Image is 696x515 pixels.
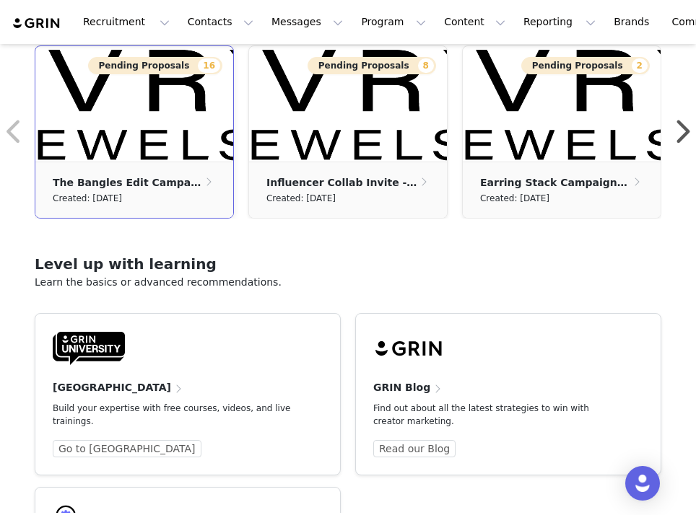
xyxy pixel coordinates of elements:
a: Go to [GEOGRAPHIC_DATA] [53,440,201,457]
h4: [GEOGRAPHIC_DATA] [53,380,171,395]
h4: GRIN Blog [373,380,430,395]
img: grin-logo-black.svg [373,331,445,366]
button: Program [352,6,435,38]
button: Content [435,6,514,38]
small: Created: [DATE] [53,190,122,206]
button: Reporting [515,6,604,38]
img: d0dfd728-d7c4-47e2-8a3e-2c8a1e5b97b7.png [463,46,661,162]
small: Created: [DATE] [266,190,336,206]
p: The Bangles Edit Campaign [53,175,202,190]
small: Created: [DATE] [480,190,549,206]
button: Pending Proposals8 [308,57,436,74]
p: Find out about all the latest strategies to win with creator marketing. [373,402,620,428]
button: Pending Proposals2 [521,57,650,74]
button: Pending Proposals16 [88,57,222,74]
img: GRIN-University-Logo-Black.svg [53,331,125,366]
p: Influencer Collab Invite - Insiders [266,175,418,190]
a: Read our Blog [373,440,456,457]
h2: Level up with learning [35,253,661,275]
p: Build your expertise with free courses, videos, and live trainings. [53,402,300,428]
button: Messages [263,6,352,38]
button: Contacts [179,6,262,38]
button: Recruitment [74,6,178,38]
div: Open Intercom Messenger [625,466,660,501]
a: Brands [605,6,662,38]
img: d0dfd728-d7c4-47e2-8a3e-2c8a1e5b97b7.png [249,46,447,162]
p: Earring Stack Campaign💎👂 [480,175,630,190]
p: Learn the basics or advanced recommendations. [35,275,661,290]
img: d0dfd728-d7c4-47e2-8a3e-2c8a1e5b97b7.png [35,46,233,162]
img: grin logo [12,17,62,30]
